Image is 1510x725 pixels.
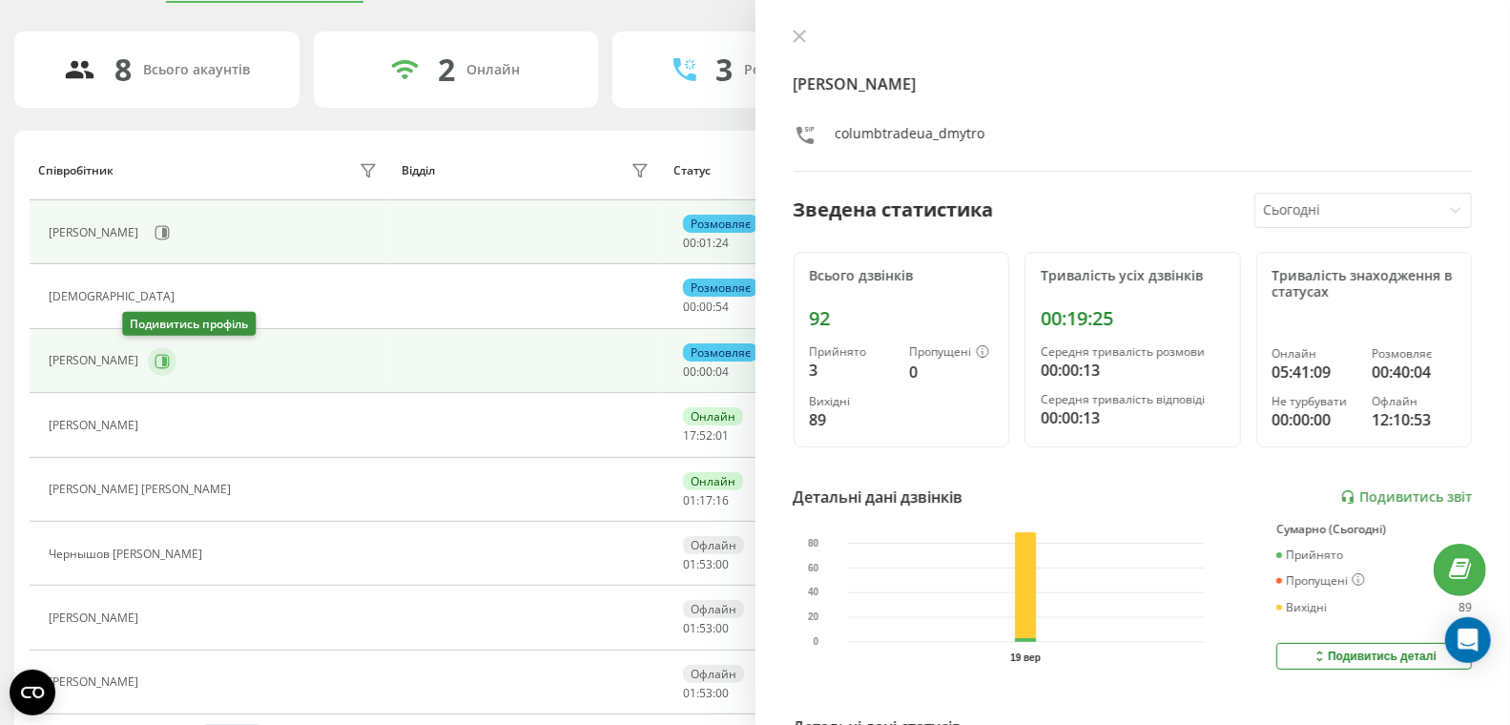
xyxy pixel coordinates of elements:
[683,215,758,233] div: Розмовляє
[38,164,114,177] div: Співробітник
[1276,549,1343,562] div: Прийнято
[808,588,819,598] text: 40
[114,52,132,88] div: 8
[683,343,758,362] div: Розмовляє
[1272,347,1356,361] div: Онлайн
[466,62,520,78] div: Онлайн
[49,419,143,432] div: [PERSON_NAME]
[715,52,733,88] div: 3
[673,164,711,177] div: Статус
[699,299,713,315] span: 00
[683,300,729,314] div: : :
[683,556,696,572] span: 01
[715,363,729,380] span: 04
[1041,345,1225,359] div: Середня тривалість розмови
[1372,361,1456,383] div: 00:40:04
[683,536,744,554] div: Офлайн
[810,307,994,330] div: 92
[715,556,729,572] span: 00
[10,670,55,715] button: Open CMP widget
[699,685,713,701] span: 53
[699,427,713,444] span: 52
[808,612,819,623] text: 20
[1272,408,1356,431] div: 00:00:00
[808,563,819,573] text: 60
[794,72,1473,95] h4: [PERSON_NAME]
[683,429,729,443] div: : :
[1372,408,1456,431] div: 12:10:53
[808,538,819,549] text: 80
[715,299,729,315] span: 54
[49,290,179,303] div: [DEMOGRAPHIC_DATA]
[683,235,696,251] span: 00
[683,620,696,636] span: 01
[715,427,729,444] span: 01
[438,52,455,88] div: 2
[699,556,713,572] span: 53
[683,600,744,618] div: Офлайн
[683,558,729,571] div: : :
[683,685,696,701] span: 01
[683,363,696,380] span: 00
[683,472,743,490] div: Онлайн
[810,395,894,408] div: Вихідні
[1041,307,1225,330] div: 00:19:25
[49,548,207,561] div: Чернышов [PERSON_NAME]
[1445,617,1491,663] div: Open Intercom Messenger
[810,408,894,431] div: 89
[1276,643,1472,670] button: Подивитись деталі
[699,492,713,508] span: 17
[1458,601,1472,614] div: 89
[683,687,729,700] div: : :
[1010,652,1041,663] text: 19 вер
[683,622,729,635] div: : :
[1272,268,1457,300] div: Тривалість знаходження в статусах
[1272,361,1356,383] div: 05:41:09
[683,365,729,379] div: : :
[49,675,143,689] div: [PERSON_NAME]
[1041,393,1225,406] div: Середня тривалість відповіді
[683,299,696,315] span: 00
[909,361,993,383] div: 0
[699,235,713,251] span: 01
[810,359,894,382] div: 3
[699,620,713,636] span: 53
[810,268,994,284] div: Всього дзвінків
[49,483,236,496] div: [PERSON_NAME] [PERSON_NAME]
[683,237,729,250] div: : :
[813,637,818,648] text: 0
[810,345,894,359] div: Прийнято
[715,685,729,701] span: 00
[402,164,435,177] div: Відділ
[683,279,758,297] div: Розмовляє
[683,427,696,444] span: 17
[1340,489,1472,506] a: Подивитись звіт
[836,124,985,152] div: columbtradeua_dmytro
[683,407,743,425] div: Онлайн
[1276,523,1472,536] div: Сумарно (Сьогодні)
[1041,359,1225,382] div: 00:00:13
[683,492,696,508] span: 01
[794,196,994,224] div: Зведена статистика
[909,345,993,361] div: Пропущені
[49,611,143,625] div: [PERSON_NAME]
[794,486,963,508] div: Детальні дані дзвінків
[715,620,729,636] span: 00
[49,354,143,367] div: [PERSON_NAME]
[683,494,729,507] div: : :
[1041,268,1225,284] div: Тривалість усіх дзвінків
[1272,395,1356,408] div: Не турбувати
[122,312,256,336] div: Подивитись профіль
[744,62,837,78] div: Розмовляють
[1276,573,1365,589] div: Пропущені
[699,363,713,380] span: 00
[683,665,744,683] div: Офлайн
[1372,395,1456,408] div: Офлайн
[143,62,250,78] div: Всього акаунтів
[1372,347,1456,361] div: Розмовляє
[1041,406,1225,429] div: 00:00:13
[715,235,729,251] span: 24
[49,226,143,239] div: [PERSON_NAME]
[1276,601,1327,614] div: Вихідні
[715,492,729,508] span: 16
